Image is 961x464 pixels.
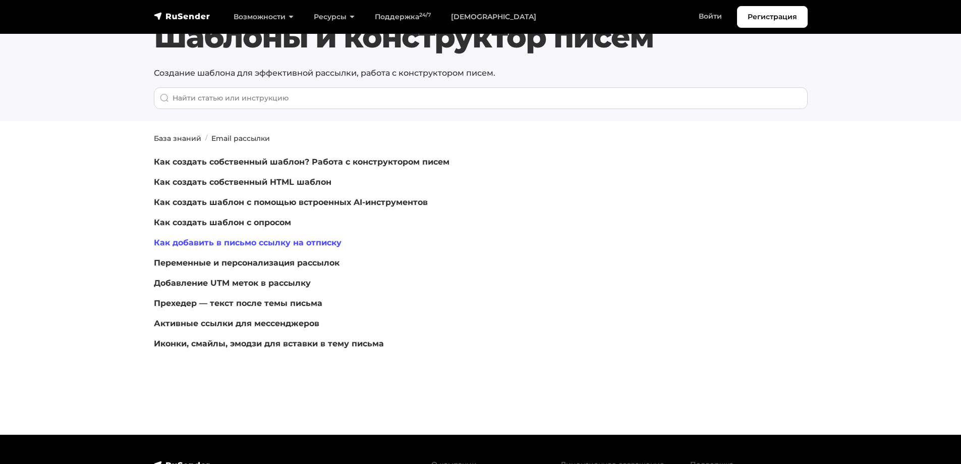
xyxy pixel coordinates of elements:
a: Активные ссылки для мессенджеров [154,319,319,328]
sup: 24/7 [419,12,431,18]
a: Прехедер — текст после темы письма [154,298,322,308]
p: Создание шаблона для эффективной рассылки, работа с конструктором писем. [154,67,808,79]
a: Регистрация [737,6,808,28]
a: Возможности [223,7,304,27]
a: Как создать шаблон с опросом [154,218,291,227]
img: RuSender [154,11,210,21]
a: Поддержка24/7 [365,7,441,27]
h1: Шаблоны и конструктор писем [154,19,808,55]
a: Как добавить в письмо ссылку на отписку [154,238,342,247]
a: База знаний [154,134,201,143]
a: [DEMOGRAPHIC_DATA] [441,7,546,27]
a: Как создать собственный шаблон? Работа с конструктором писем [154,157,449,167]
input: When autocomplete results are available use up and down arrows to review and enter to go to the d... [154,87,808,109]
img: Поиск [160,93,169,102]
a: Переменные и персонализация рассылок [154,258,340,268]
a: Как создать собственный HTML шаблон [154,177,331,187]
a: Добавление UTM меток в рассылку [154,278,311,288]
a: Ресурсы [304,7,365,27]
nav: breadcrumb [148,133,814,144]
a: Войти [689,6,732,27]
a: Как создать шаблон с помощью встроенных AI-инструментов [154,197,428,207]
a: Email рассылки [211,134,270,143]
a: Иконки, смайлы, эмодзи для вставки в тему письма [154,339,384,348]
